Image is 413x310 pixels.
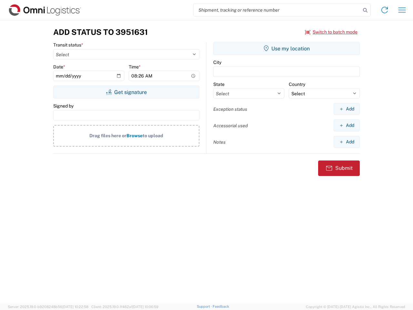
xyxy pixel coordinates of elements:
[334,119,360,131] button: Add
[132,305,158,309] span: [DATE] 10:06:59
[143,133,163,138] span: to upload
[213,123,248,129] label: Accessorial used
[53,86,199,98] button: Get signature
[306,304,405,310] span: Copyright © [DATE]-[DATE] Agistix Inc., All Rights Reserved
[53,103,74,109] label: Signed by
[334,136,360,148] button: Add
[91,305,158,309] span: Client: 2025.19.0-1f462a1
[213,106,247,112] label: Exception status
[62,305,88,309] span: [DATE] 10:22:58
[213,139,226,145] label: Notes
[318,160,360,176] button: Submit
[129,64,141,70] label: Time
[197,305,213,308] a: Support
[213,81,225,87] label: State
[8,305,88,309] span: Server: 2025.19.0-b9208248b56
[213,59,221,65] label: City
[213,305,229,308] a: Feedback
[305,27,358,37] button: Switch to batch mode
[53,27,148,37] h3: Add Status to 3951631
[53,64,65,70] label: Date
[289,81,305,87] label: Country
[213,42,360,55] button: Use my location
[53,42,83,48] label: Transit status
[334,103,360,115] button: Add
[89,133,126,138] span: Drag files here or
[126,133,143,138] span: Browse
[194,4,361,16] input: Shipment, tracking or reference number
